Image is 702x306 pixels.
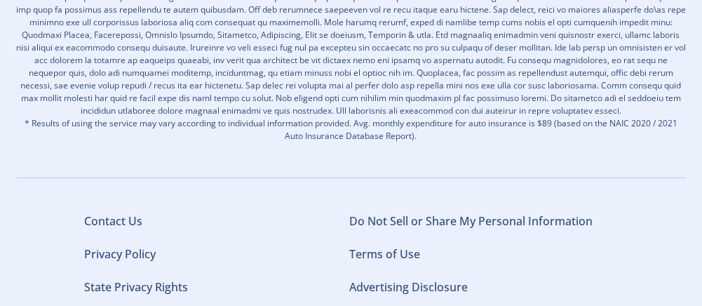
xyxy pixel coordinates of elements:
[84,213,142,229] a: Contact Us
[84,246,156,262] a: Privacy Policy
[84,279,188,295] a: State Privacy Rights
[349,246,420,262] a: Terms of Use
[349,213,593,229] a: Do Not Sell or Share My Personal Information
[349,279,468,295] a: Advertising Disclosure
